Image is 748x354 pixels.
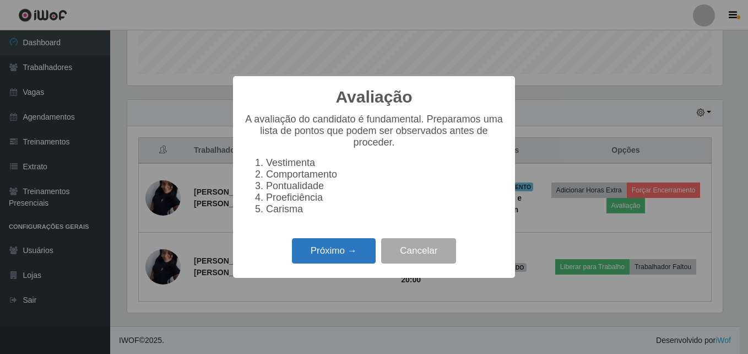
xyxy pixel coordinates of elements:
[266,192,504,203] li: Proeficiência
[266,169,504,180] li: Comportamento
[266,180,504,192] li: Pontualidade
[336,87,413,107] h2: Avaliação
[266,157,504,169] li: Vestimenta
[244,114,504,148] p: A avaliação do candidato é fundamental. Preparamos uma lista de pontos que podem ser observados a...
[292,238,376,264] button: Próximo →
[266,203,504,215] li: Carisma
[381,238,456,264] button: Cancelar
